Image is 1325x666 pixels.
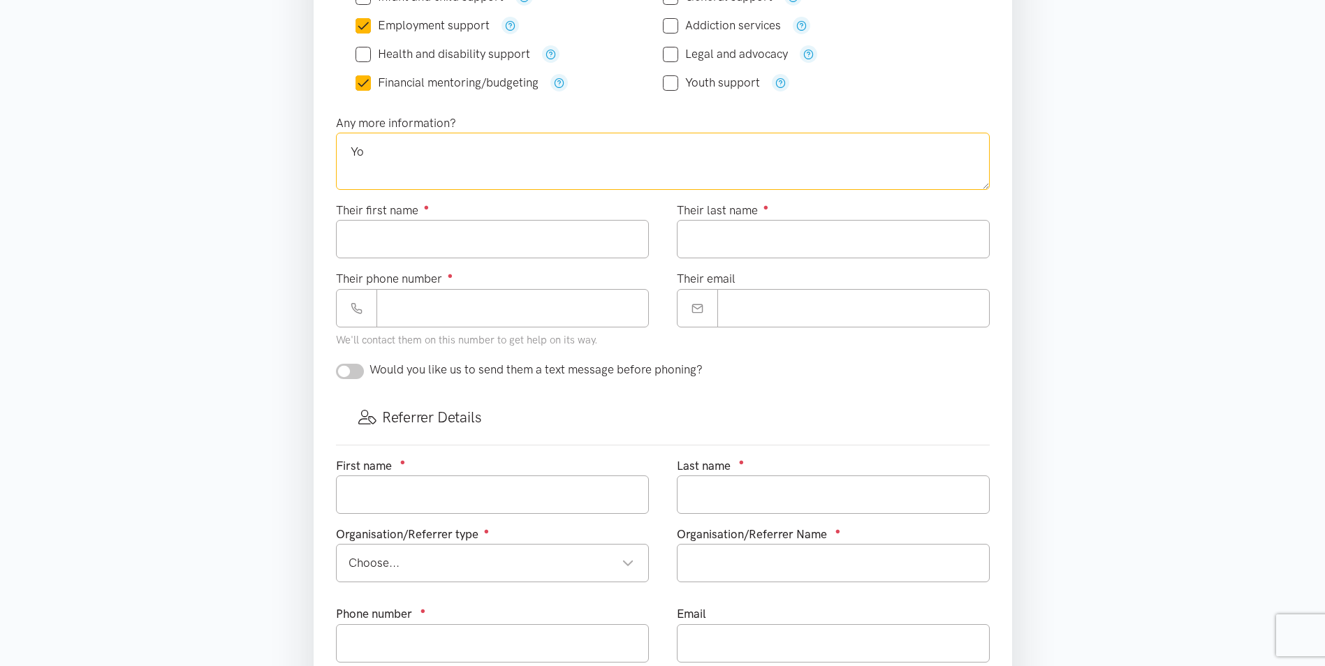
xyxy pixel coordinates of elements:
label: Legal and advocacy [663,48,788,60]
h3: Referrer Details [358,407,967,427]
div: Choose... [349,554,634,572]
sup: ● [835,526,841,536]
label: Their email [677,269,735,288]
label: Their phone number [336,269,453,288]
label: Their first name [336,201,430,220]
label: Addiction services [663,20,781,31]
sup: ● [739,457,745,467]
label: First name [336,457,392,475]
sup: ● [424,202,430,212]
label: Their last name [677,201,769,220]
label: Youth support [663,77,760,89]
label: Last name [677,457,731,475]
label: Email [677,605,706,623]
sup: ● [763,202,769,212]
div: Organisation/Referrer type [336,525,649,544]
label: Health and disability support [356,48,530,60]
span: Would you like us to send them a text message before phoning? [369,362,703,376]
input: Email [717,289,990,327]
sup: ● [420,605,426,616]
sup: ● [400,457,406,467]
label: Organisation/Referrer Name [677,525,827,544]
label: Employment support [356,20,490,31]
input: Phone number [376,289,649,327]
sup: ● [484,526,490,536]
small: We'll contact them on this number to get help on its way. [336,334,598,346]
label: Any more information? [336,114,456,133]
label: Phone number [336,605,412,623]
sup: ● [448,270,453,281]
label: Financial mentoring/budgeting [356,77,539,89]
